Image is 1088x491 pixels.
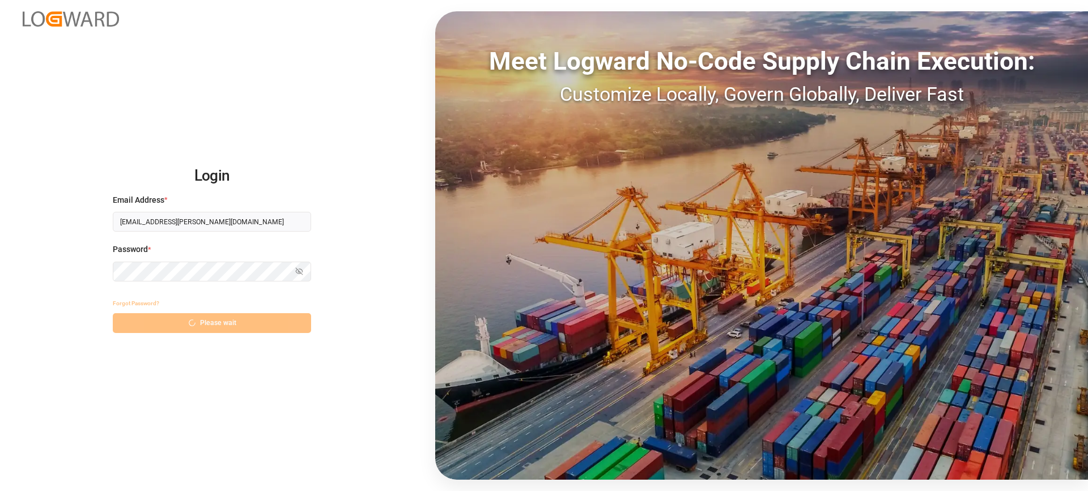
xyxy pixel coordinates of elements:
h2: Login [113,158,311,194]
div: Meet Logward No-Code Supply Chain Execution: [435,42,1088,80]
input: Enter your email [113,212,311,232]
img: Logward_new_orange.png [23,11,119,27]
div: Customize Locally, Govern Globally, Deliver Fast [435,80,1088,109]
span: Email Address [113,194,164,206]
span: Password [113,244,148,255]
